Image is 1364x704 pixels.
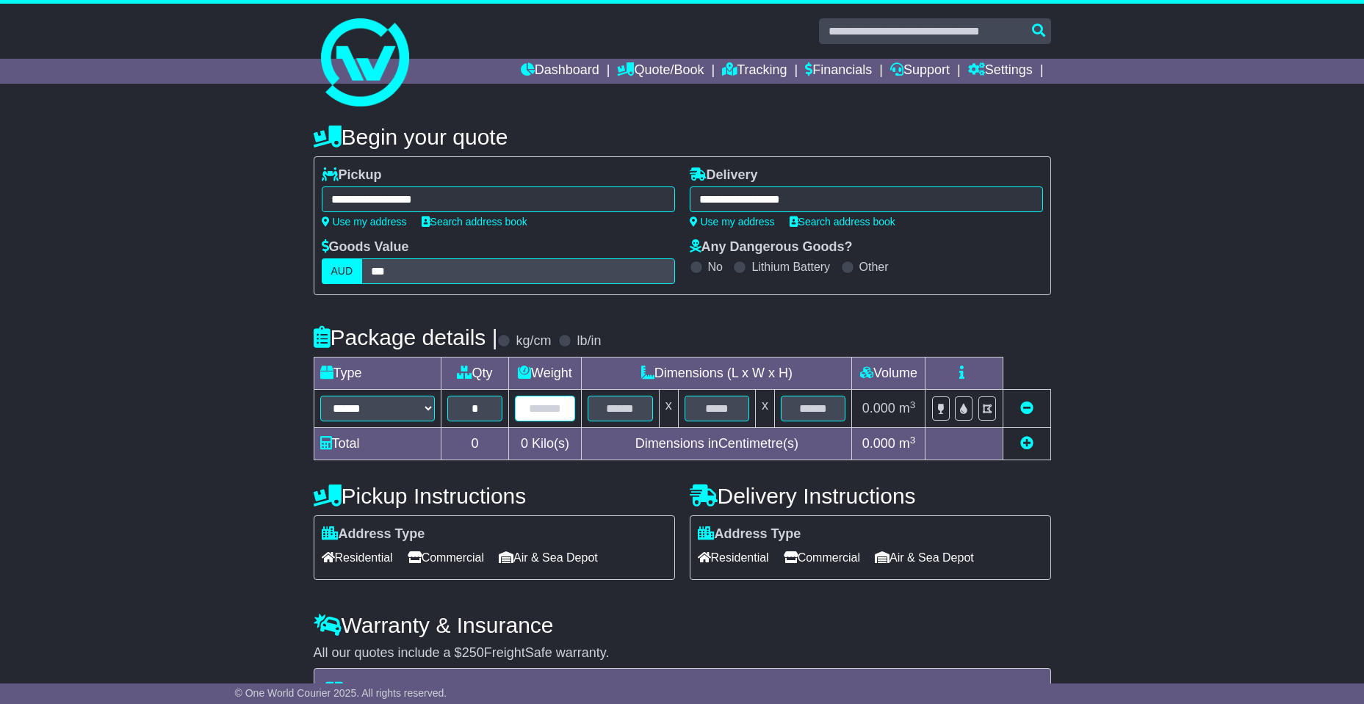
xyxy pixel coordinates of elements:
[698,546,769,569] span: Residential
[859,260,889,274] label: Other
[1020,436,1033,451] a: Add new item
[790,216,895,228] a: Search address book
[690,484,1051,508] h4: Delivery Instructions
[408,546,484,569] span: Commercial
[875,546,974,569] span: Air & Sea Depot
[756,390,775,428] td: x
[890,59,950,84] a: Support
[784,546,860,569] span: Commercial
[910,435,916,446] sup: 3
[899,436,916,451] span: m
[322,167,382,184] label: Pickup
[521,59,599,84] a: Dashboard
[899,401,916,415] span: m
[521,436,528,451] span: 0
[314,613,1051,637] h4: Warranty & Insurance
[862,436,895,451] span: 0.000
[690,216,775,228] a: Use my address
[805,59,872,84] a: Financials
[690,239,853,255] label: Any Dangerous Goods?
[708,260,723,274] label: No
[698,526,801,542] label: Address Type
[422,216,527,228] a: Search address book
[322,526,425,542] label: Address Type
[322,216,407,228] a: Use my address
[516,333,551,349] label: kg/cm
[314,125,1051,149] h4: Begin your quote
[577,333,601,349] label: lb/in
[499,546,598,569] span: Air & Sea Depot
[968,59,1033,84] a: Settings
[322,546,393,569] span: Residential
[314,358,441,390] td: Type
[910,399,916,410] sup: 3
[617,59,704,84] a: Quote/Book
[235,687,447,699] span: © One World Courier 2025. All rights reserved.
[441,358,509,390] td: Qty
[751,260,830,274] label: Lithium Battery
[659,390,678,428] td: x
[322,258,363,284] label: AUD
[441,428,509,460] td: 0
[322,239,409,255] label: Goods Value
[1020,401,1033,415] a: Remove this item
[314,645,1051,661] div: All our quotes include a $ FreightSafe warranty.
[852,358,925,390] td: Volume
[690,167,758,184] label: Delivery
[582,428,852,460] td: Dimensions in Centimetre(s)
[508,358,582,390] td: Weight
[722,59,787,84] a: Tracking
[314,484,675,508] h4: Pickup Instructions
[314,428,441,460] td: Total
[582,358,852,390] td: Dimensions (L x W x H)
[508,428,582,460] td: Kilo(s)
[314,325,498,349] h4: Package details |
[862,401,895,415] span: 0.000
[462,645,484,660] span: 250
